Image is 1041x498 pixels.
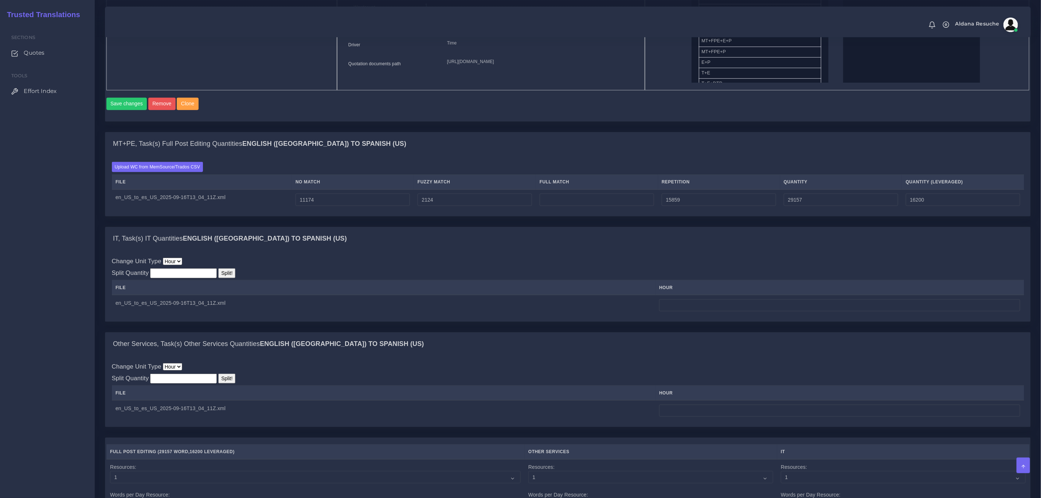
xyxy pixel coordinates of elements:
b: English ([GEOGRAPHIC_DATA]) TO Spanish (US) [242,140,406,147]
a: Clone [177,98,200,110]
label: Split Quantity [112,374,149,383]
th: Full Match [536,175,658,190]
td: en_US_to_es_US_2025-09-16T13_04_11Z.xml [112,400,655,421]
th: No Match [292,175,414,190]
th: hour [655,280,1024,295]
span: Tools [11,73,28,78]
input: Split! [218,268,235,278]
li: MT+FPE+E+P [699,36,821,47]
a: Quotes [5,45,89,61]
h4: IT, Task(s) IT Quantities [113,235,347,243]
label: Change Unit Type [112,362,161,371]
th: Quantity [780,175,902,190]
li: E+P [699,57,821,68]
input: Split! [218,374,235,384]
th: File [112,386,655,401]
button: Clone [177,98,199,110]
b: English ([GEOGRAPHIC_DATA]) TO Spanish (US) [183,235,347,242]
div: MT+PE, Task(s) Full Post Editing QuantitiesEnglish ([GEOGRAPHIC_DATA]) TO Spanish (US) [105,156,1030,216]
div: IT, Task(s) IT QuantitiesEnglish ([GEOGRAPHIC_DATA]) TO Spanish (US) [105,250,1030,322]
td: en_US_to_es_US_2025-09-16T13_04_11Z.xml [112,295,655,315]
label: Change Unit Type [112,257,161,266]
b: English ([GEOGRAPHIC_DATA]) TO Spanish (US) [260,340,424,347]
th: Full Post Editing ( , ) [106,444,525,459]
span: 29157 Word [159,449,188,454]
div: IT, Task(s) IT QuantitiesEnglish ([GEOGRAPHIC_DATA]) TO Spanish (US) [105,227,1030,250]
th: Quantity (Leveraged) [902,175,1024,190]
a: Aldana Resucheavatar [952,17,1021,32]
th: IT [777,444,1030,459]
div: Other Services, Task(s) Other Services QuantitiesEnglish ([GEOGRAPHIC_DATA]) TO Spanish (US) [105,356,1030,427]
span: 16200 Leveraged [190,449,233,454]
td: en_US_to_es_US_2025-09-16T13_04_11Z.xml [112,190,292,210]
button: Remove [148,98,176,110]
th: Fuzzy Match [414,175,536,190]
a: Effort Index [5,83,89,99]
a: Remove [148,98,177,110]
label: Upload WC from MemSource/Trados CSV [112,162,203,172]
div: MT+PE, Task(s) Full Post Editing QuantitiesEnglish ([GEOGRAPHIC_DATA]) TO Spanish (US) [105,132,1030,156]
th: Other Services [525,444,777,459]
th: Repetition [658,175,780,190]
span: Sections [11,35,35,40]
th: hour [655,386,1024,401]
img: avatar [1003,17,1018,32]
div: Other Services, Task(s) Other Services QuantitiesEnglish ([GEOGRAPHIC_DATA]) TO Spanish (US) [105,332,1030,356]
span: Quotes [24,49,44,57]
span: Effort Index [24,87,56,95]
label: Split Quantity [112,268,149,277]
h4: Other Services, Task(s) Other Services Quantities [113,340,424,348]
li: T+E+DTP [699,78,821,89]
p: [URL][DOMAIN_NAME] [447,58,634,66]
th: File [112,280,655,295]
h2: Trusted Translations [2,10,80,19]
label: Quotation documents path [348,61,401,67]
a: Trusted Translations [2,9,80,21]
th: File [112,175,292,190]
p: Time [447,39,634,47]
li: T+E [699,68,821,79]
label: Driver [348,42,360,48]
button: Save changes [106,98,147,110]
li: MT+FPE+P [699,47,821,58]
h4: MT+PE, Task(s) Full Post Editing Quantities [113,140,406,148]
span: Aldana Resuche [955,21,999,26]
